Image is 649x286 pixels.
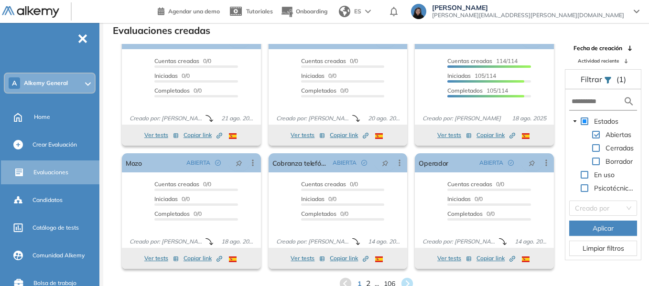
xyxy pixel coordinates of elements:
[604,142,636,154] span: Cerradas
[375,133,383,139] img: ESP
[364,114,403,123] span: 20 ago. 2025
[272,114,352,123] span: Creado por: [PERSON_NAME]
[594,170,615,179] span: En uso
[126,153,142,172] a: Mozo
[154,195,178,202] span: Iniciadas
[154,87,190,94] span: Completados
[296,8,327,15] span: Onboarding
[592,169,617,180] span: En uso
[522,256,530,262] img: ESP
[184,131,222,139] span: Copiar link
[594,184,636,192] span: Psicotécnicos
[447,210,483,217] span: Completados
[229,133,237,139] img: ESP
[301,180,358,188] span: 0/0
[154,195,190,202] span: 0/0
[215,160,221,166] span: check-circle
[330,253,368,264] button: Copiar link
[333,159,357,167] span: ABIERTA
[419,237,498,246] span: Creado por: [PERSON_NAME]
[419,153,448,172] a: Operador
[272,153,329,172] a: Cobranza telefónica
[476,254,515,263] span: Copiar link
[330,129,368,141] button: Copiar link
[32,140,77,149] span: Crear Evaluación
[573,44,622,53] span: Fecha de creación
[184,129,222,141] button: Copiar link
[32,251,85,260] span: Comunidad Alkemy
[447,72,471,79] span: Iniciadas
[301,72,336,79] span: 0/0
[33,168,68,177] span: Evaluaciones
[184,254,222,263] span: Copiar link
[301,57,358,64] span: 0/0
[154,180,211,188] span: 0/0
[126,237,206,246] span: Creado por: [PERSON_NAME]
[364,237,403,246] span: 14 ago. 2025
[34,113,50,121] span: Home
[217,114,257,123] span: 21 ago. 2025
[154,210,202,217] span: 0/0
[447,87,483,94] span: Completados
[606,157,633,166] span: Borrador
[447,195,471,202] span: Iniciadas
[447,57,518,64] span: 114/114
[447,72,496,79] span: 105/114
[113,25,210,36] h3: Evaluaciones creadas
[511,237,550,246] span: 14 ago. 2025
[606,130,631,139] span: Abiertas
[24,79,68,87] span: Alkemy General
[154,72,178,79] span: Iniciadas
[154,210,190,217] span: Completados
[301,87,348,94] span: 0/0
[573,119,577,124] span: caret-down
[154,180,199,188] span: Cuentas creadas
[281,1,327,22] button: Onboarding
[291,253,325,264] button: Ver tests
[447,87,508,94] span: 105/114
[375,256,383,262] img: ESP
[476,129,515,141] button: Copiar link
[437,129,472,141] button: Ver tests
[228,155,249,170] button: pushpin
[32,196,63,204] span: Candidatos
[168,8,220,15] span: Agendar una demo
[126,114,206,123] span: Creado por: [PERSON_NAME]
[432,11,624,19] span: [PERSON_NAME][EMAIL_ADDRESS][PERSON_NAME][DOMAIN_NAME]
[339,6,350,17] img: world
[301,87,336,94] span: Completados
[447,57,492,64] span: Cuentas creadas
[447,195,483,202] span: 0/0
[365,10,371,13] img: arrow
[508,160,514,166] span: check-circle
[447,210,495,217] span: 0/0
[583,243,624,254] span: Limpiar filtros
[154,57,211,64] span: 0/0
[617,74,626,85] span: (1)
[601,240,649,286] iframe: Chat Widget
[154,57,199,64] span: Cuentas creadas
[301,210,348,217] span: 0/0
[447,180,504,188] span: 0/0
[291,129,325,141] button: Ver tests
[522,133,530,139] img: ESP
[2,6,59,18] img: Logo
[272,237,352,246] span: Creado por: [PERSON_NAME]
[184,253,222,264] button: Copiar link
[592,182,637,194] span: Psicotécnicos
[476,253,515,264] button: Copiar link
[12,79,17,87] span: A
[594,117,618,126] span: Estados
[354,7,361,16] span: ES
[581,74,604,84] span: Filtrar
[186,159,210,167] span: ABIERTA
[508,114,550,123] span: 18 ago. 2025
[154,72,190,79] span: 0/0
[592,116,620,127] span: Estados
[301,195,324,202] span: Iniciadas
[361,160,367,166] span: check-circle
[144,253,179,264] button: Ver tests
[604,156,635,167] span: Borrador
[375,155,396,170] button: pushpin
[604,129,633,140] span: Abiertas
